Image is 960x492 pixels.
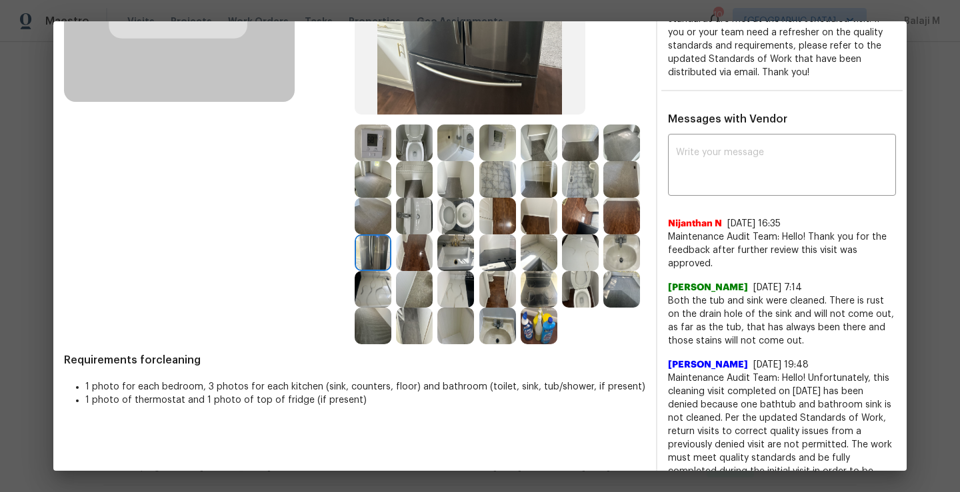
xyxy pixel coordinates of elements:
span: Nijanthan N [668,217,722,230]
span: Messages with Vendor [668,114,787,124]
span: [DATE] 7:14 [753,283,802,292]
li: 1 photo of thermostat and 1 photo of top of fridge (if present) [85,393,645,407]
span: [PERSON_NAME] [668,281,748,294]
span: Both the tub and sink were cleaned. There is rust on the drain hole of the sink and will not come... [668,294,896,348]
span: [DATE] 19:48 [753,360,809,369]
li: 1 photo for each bedroom, 3 photos for each kitchen (sink, counters, floor) and bathroom (toilet,... [85,380,645,393]
span: [PERSON_NAME] [668,358,748,371]
span: [DATE] 16:35 [727,219,781,228]
span: Requirements for cleaning [64,354,645,367]
span: Maintenance Audit Team: Hello! Thank you for the feedback after further review this visit was app... [668,230,896,270]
